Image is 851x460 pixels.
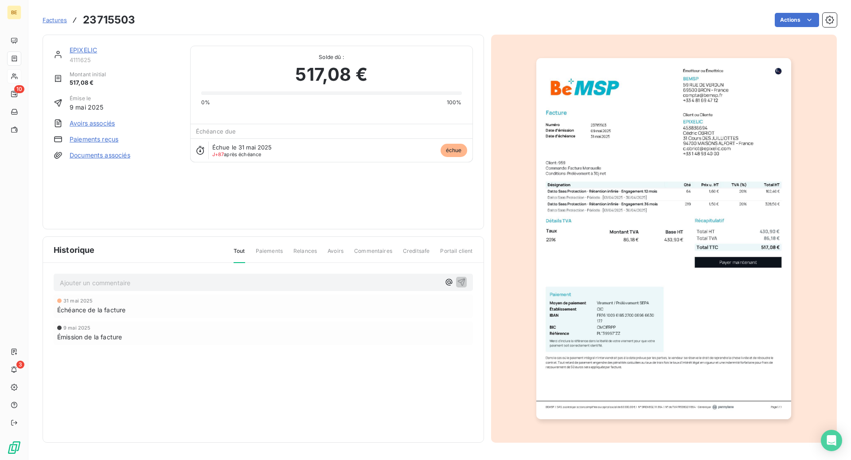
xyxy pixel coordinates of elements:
span: Émise le [70,94,104,102]
span: 517,08 € [295,61,367,88]
span: 10 [14,85,24,93]
span: Montant initial [70,71,106,79]
span: Échéance de la facture [57,305,125,315]
span: Échéance due [196,128,236,135]
span: Paiements [256,247,283,262]
span: Commentaires [354,247,392,262]
div: BE [7,5,21,20]
span: Solde dû : [201,53,462,61]
a: Documents associés [70,151,130,160]
div: Open Intercom Messenger [821,430,842,451]
img: invoice_thumbnail [536,58,791,419]
button: Actions [775,13,819,27]
span: 9 mai 2025 [63,325,91,330]
a: EPIXELIC [70,46,97,54]
a: 10 [7,87,21,101]
span: 3 [16,361,24,369]
span: 31 mai 2025 [63,298,93,303]
span: 0% [201,98,210,106]
span: après échéance [212,152,262,157]
a: Paiements reçus [70,135,118,144]
span: Creditsafe [403,247,430,262]
span: 517,08 € [70,79,106,87]
span: Avoirs [328,247,344,262]
img: Logo LeanPay [7,440,21,455]
span: échue [441,144,467,157]
span: 9 mai 2025 [70,102,104,112]
a: Avoirs associés [70,119,115,128]
span: Échue le 31 mai 2025 [212,144,272,151]
span: Portail client [440,247,472,262]
span: Relances [293,247,317,262]
span: 100% [447,98,462,106]
span: Émission de la facture [57,332,122,342]
span: Historique [54,244,95,256]
a: Factures [43,16,67,24]
span: 4111625 [70,56,180,63]
span: Tout [234,247,245,263]
h3: 23715503 [83,12,135,28]
span: J+87 [212,151,224,157]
